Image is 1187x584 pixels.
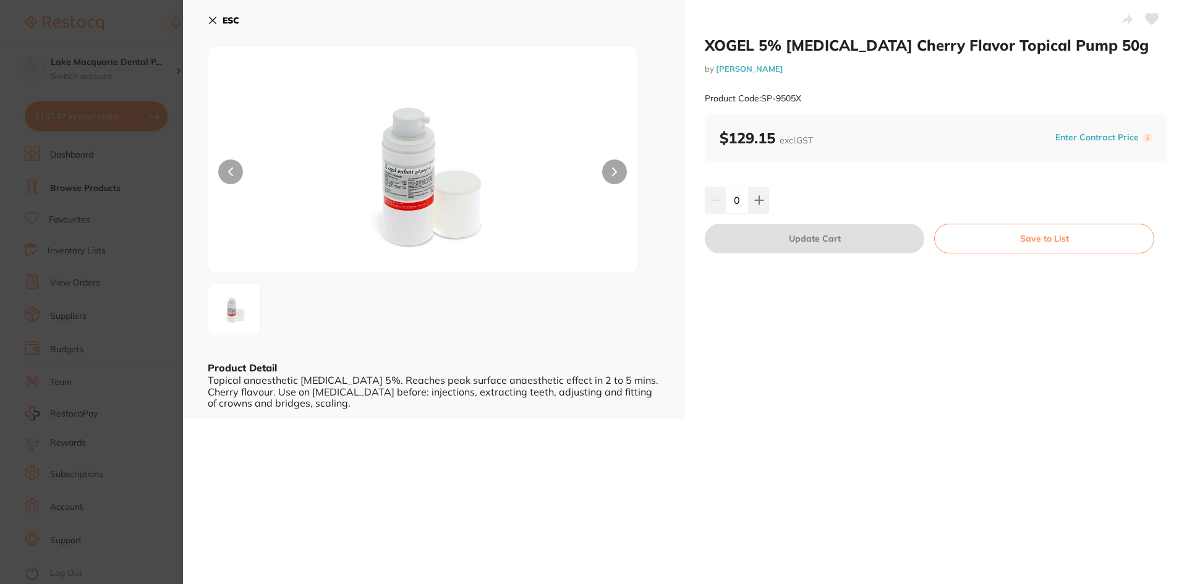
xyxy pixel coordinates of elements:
[716,64,783,74] a: [PERSON_NAME]
[720,129,813,147] b: $129.15
[1142,133,1152,143] label: i
[705,36,1167,54] h2: XOGEL 5% [MEDICAL_DATA] Cherry Flavor Topical Pump 50g
[1052,132,1142,143] button: Enter Contract Price
[208,375,660,408] div: Topical anaesthetic [MEDICAL_DATA] 5%. Reaches peak surface anaesthetic effect in 2 to 5 mins. Ch...
[212,287,257,332] img: LmpwZw
[208,362,277,374] b: Product Detail
[934,224,1154,253] button: Save to List
[705,93,801,104] small: Product Code: SP-9505X
[223,15,239,26] b: ESC
[705,64,1167,74] small: by
[294,77,551,273] img: LmpwZw
[705,224,924,253] button: Update Cart
[780,135,813,146] span: excl. GST
[208,10,239,31] button: ESC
